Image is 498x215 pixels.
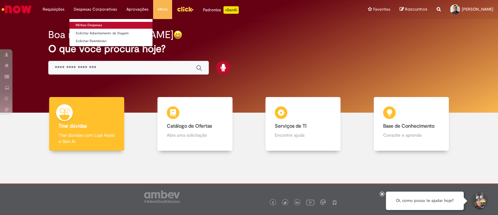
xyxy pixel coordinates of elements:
a: Tirar dúvidas Tirar dúvidas com Lupi Assist e Gen Ai [33,97,141,151]
span: More [158,6,167,12]
img: logo_footer_twitter.png [284,201,287,204]
img: happy-face.png [173,30,182,39]
a: Catálogo de Ofertas Abra uma solicitação [141,97,249,151]
a: Base de Conhecimento Consulte e aprenda [357,97,466,151]
p: Tirar dúvidas com Lupi Assist e Gen Ai [59,132,115,144]
a: Solicitar Adiantamento de Viagem [69,30,153,37]
div: Oi, como posso te ajudar hoje? [386,192,464,210]
a: Serviços de TI Encontre ajuda [249,97,357,151]
p: +GenAi [223,6,239,14]
h2: Boa noite, [PERSON_NAME] [48,29,173,40]
span: Aprovações [126,6,148,12]
img: logo_footer_workplace.png [320,199,326,205]
p: Encontre ajuda [275,132,331,138]
b: Serviços de TI [275,123,307,129]
b: Base de Conhecimento [383,123,435,129]
a: Solicitar Reembolso [69,38,153,45]
img: ServiceNow [1,3,33,16]
img: logo_footer_youtube.png [306,198,314,206]
span: Despesas Corporativas [74,6,117,12]
button: Iniciar Conversa de Suporte [470,192,489,210]
img: logo_footer_naosei.png [332,199,337,205]
b: Tirar dúvidas [59,123,87,129]
span: Favoritos [373,6,390,12]
img: logo_footer_facebook.png [271,201,275,204]
p: Consulte e aprenda [383,132,439,138]
b: Catálogo de Ofertas [167,123,212,129]
span: Requisições [43,6,64,12]
span: Rascunhos [405,6,427,12]
div: Padroniza [203,6,239,14]
img: logo_footer_ambev_rotulo_gray.png [144,190,180,203]
span: [PERSON_NAME] [462,7,493,12]
h2: O que você procura hoje? [48,43,450,54]
a: Rascunhos [400,7,427,12]
a: Minhas Despesas [69,22,153,29]
ul: Despesas Corporativas [69,19,153,46]
img: logo_footer_linkedin.png [296,201,299,205]
p: Abra uma solicitação [167,132,223,138]
img: click_logo_yellow_360x200.png [177,4,194,14]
